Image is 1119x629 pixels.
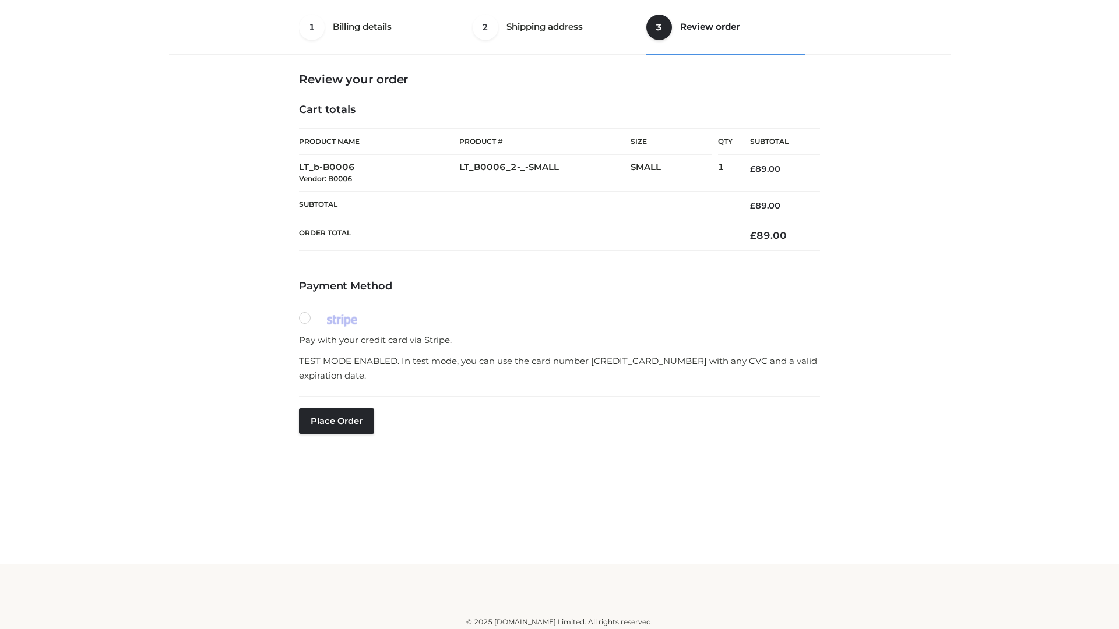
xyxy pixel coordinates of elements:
[750,200,780,211] bdi: 89.00
[299,104,820,116] h4: Cart totals
[299,333,820,348] p: Pay with your credit card via Stripe.
[750,229,787,241] bdi: 89.00
[299,155,459,192] td: LT_b-B0006
[299,72,820,86] h3: Review your order
[299,408,374,434] button: Place order
[750,164,755,174] span: £
[299,220,733,251] th: Order Total
[173,616,946,628] div: © 2025 [DOMAIN_NAME] Limited. All rights reserved.
[299,280,820,293] h4: Payment Method
[299,354,820,383] p: TEST MODE ENABLED. In test mode, you can use the card number [CREDIT_CARD_NUMBER] with any CVC an...
[299,191,733,220] th: Subtotal
[718,155,733,192] td: 1
[750,200,755,211] span: £
[459,128,631,155] th: Product #
[631,155,718,192] td: SMALL
[750,229,756,241] span: £
[299,174,352,183] small: Vendor: B0006
[733,129,820,155] th: Subtotal
[459,155,631,192] td: LT_B0006_2-_-SMALL
[299,128,459,155] th: Product Name
[631,129,712,155] th: Size
[750,164,780,174] bdi: 89.00
[718,128,733,155] th: Qty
